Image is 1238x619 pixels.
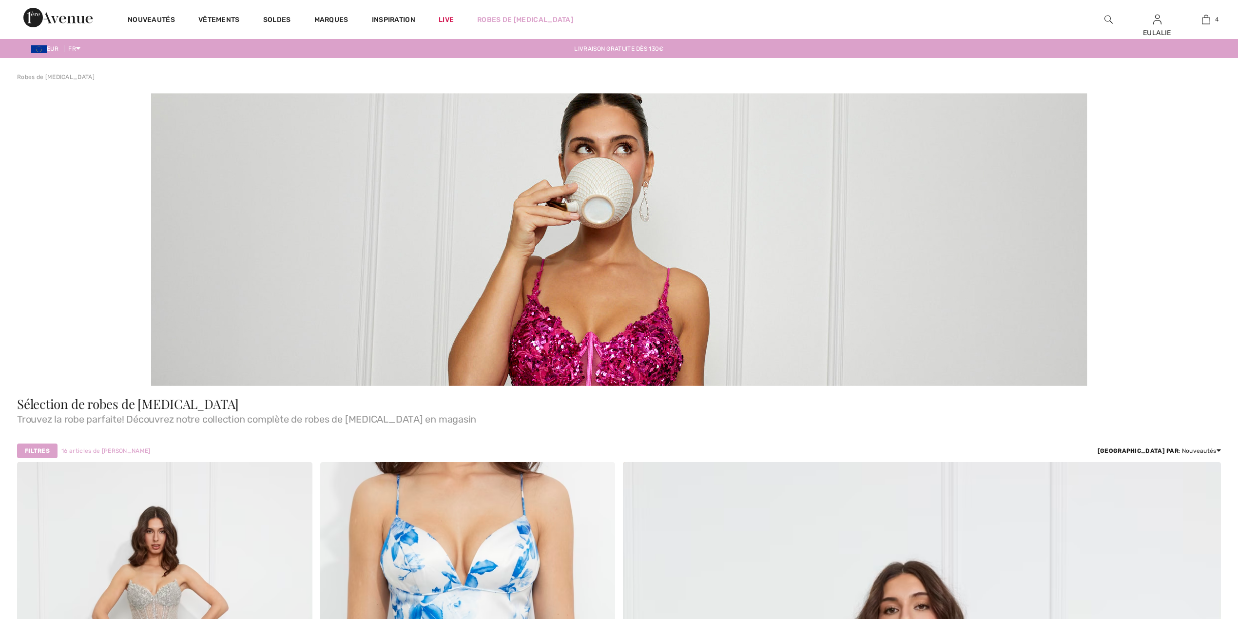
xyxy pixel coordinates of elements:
[31,45,62,52] span: EUR
[68,45,80,52] span: FR
[128,16,175,26] a: Nouveautés
[23,8,93,27] img: 1ère Avenue
[17,410,1221,424] span: Trouvez la robe parfaite! Découvrez notre collection complète de robes de [MEDICAL_DATA] en magasin
[1215,15,1219,24] span: 4
[1153,15,1161,24] a: Se connecter
[198,16,240,26] a: Vêtements
[566,45,671,52] a: Livraison gratuite dès 130€
[314,16,348,26] a: Marques
[439,15,454,25] a: Live
[1182,14,1230,25] a: 4
[1098,446,1221,455] div: : Nouveautés
[17,74,95,80] a: Robes de [MEDICAL_DATA]
[61,446,150,455] span: 16 articles de [PERSON_NAME]
[1098,447,1179,454] strong: [GEOGRAPHIC_DATA] par
[1202,14,1210,25] img: Mon panier
[1104,14,1113,25] img: recherche
[25,446,50,455] strong: Filtres
[31,45,47,53] img: Euro
[1153,14,1161,25] img: Mes infos
[477,15,573,25] a: Robes de [MEDICAL_DATA]
[17,395,239,412] span: Sélection de robes de [MEDICAL_DATA]
[372,16,415,26] span: Inspiration
[1176,546,1228,570] iframe: Ouvre un widget dans lequel vous pouvez chatter avec l’un de nos agents
[1133,28,1181,38] div: EULALIE
[263,16,291,26] a: Soldes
